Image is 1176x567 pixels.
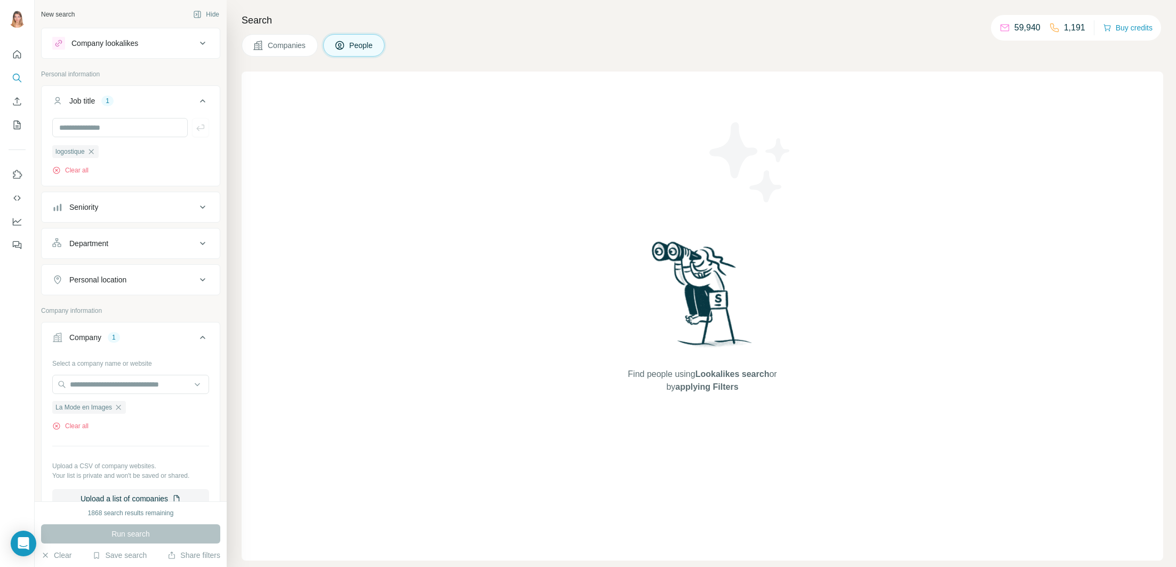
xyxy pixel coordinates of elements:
[42,325,220,355] button: Company1
[268,40,307,51] span: Companies
[242,13,1163,28] h4: Search
[9,45,26,64] button: Quick start
[69,274,126,285] div: Personal location
[52,461,209,471] p: Upload a CSV of company websites.
[69,332,101,343] div: Company
[11,531,36,556] div: Open Intercom Messenger
[52,355,209,368] div: Select a company name or website
[9,165,26,184] button: Use Surfe on LinkedIn
[349,40,374,51] span: People
[695,369,770,379] span: Lookalikes search
[167,550,220,561] button: Share filters
[55,403,112,412] span: La Mode en Images
[42,88,220,118] button: Job title1
[55,147,85,156] span: logostique
[9,188,26,208] button: Use Surfe API
[9,11,26,28] img: Avatar
[101,96,114,106] div: 1
[42,194,220,220] button: Seniority
[617,368,788,393] span: Find people using or by
[9,68,26,88] button: Search
[1064,21,1085,34] p: 1,191
[9,92,26,111] button: Enrich CSV
[42,231,220,256] button: Department
[702,114,798,210] img: Surfe Illustration - Stars
[9,235,26,255] button: Feedback
[41,550,71,561] button: Clear
[52,471,209,481] p: Your list is private and won't be saved or shared.
[186,6,227,22] button: Hide
[9,212,26,231] button: Dashboard
[9,115,26,135] button: My lists
[69,238,108,249] div: Department
[52,489,209,508] button: Upload a list of companies
[42,30,220,56] button: Company lookalikes
[647,239,758,358] img: Surfe Illustration - Woman searching with binoculars
[69,96,95,106] div: Job title
[1014,21,1041,34] p: 59,940
[41,306,220,316] p: Company information
[71,38,138,49] div: Company lookalikes
[88,508,174,518] div: 1868 search results remaining
[675,382,738,391] span: applying Filters
[108,333,120,342] div: 1
[52,166,89,175] button: Clear all
[1103,20,1153,35] button: Buy credits
[42,267,220,293] button: Personal location
[41,69,220,79] p: Personal information
[41,10,75,19] div: New search
[92,550,147,561] button: Save search
[52,421,89,431] button: Clear all
[69,202,98,212] div: Seniority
